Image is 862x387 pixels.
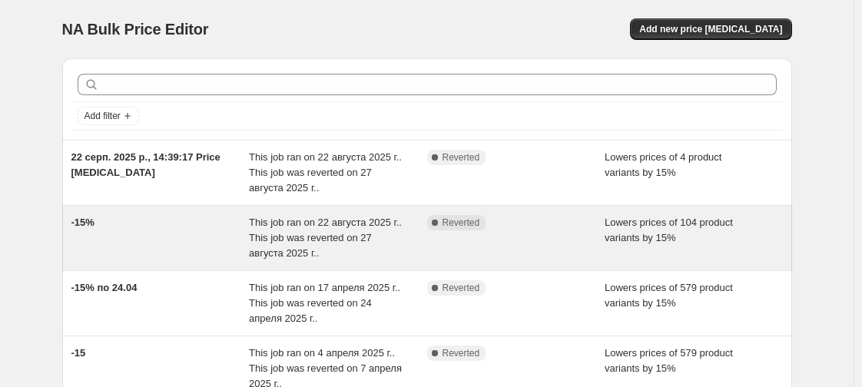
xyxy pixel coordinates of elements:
span: This job ran on 17 апреля 2025 г.. This job was reverted on 24 апреля 2025 г.. [249,282,400,324]
span: 22 серп. 2025 р., 14:39:17 Price [MEDICAL_DATA] [71,151,220,178]
span: Lowers prices of 4 product variants by 15% [605,151,721,178]
span: Add new price [MEDICAL_DATA] [639,23,782,35]
span: Reverted [443,347,480,359]
span: Reverted [443,282,480,294]
button: Add new price [MEDICAL_DATA] [630,18,791,40]
span: This job ran on 22 августа 2025 г.. This job was reverted on 27 августа 2025 г.. [249,217,402,259]
span: Lowers prices of 104 product variants by 15% [605,217,733,243]
span: -15 [71,347,86,359]
span: NA Bulk Price Editor [62,21,209,38]
span: -15% [71,217,94,228]
span: -15% по 24.04 [71,282,138,293]
span: Add filter [85,110,121,122]
span: Reverted [443,151,480,164]
span: Reverted [443,217,480,229]
span: Lowers prices of 579 product variants by 15% [605,282,733,309]
button: Add filter [78,107,139,125]
span: Lowers prices of 579 product variants by 15% [605,347,733,374]
span: This job ran on 22 августа 2025 г.. This job was reverted on 27 августа 2025 г.. [249,151,402,193]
